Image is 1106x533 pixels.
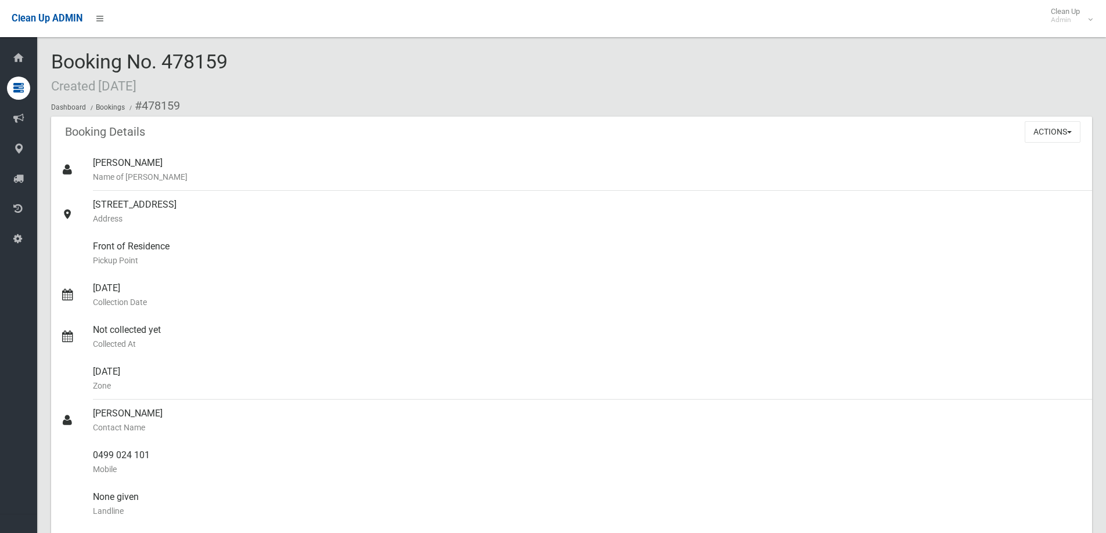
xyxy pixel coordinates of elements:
div: Not collected yet [93,316,1083,358]
small: Pickup Point [93,253,1083,267]
small: Mobile [93,462,1083,476]
div: None given [93,483,1083,525]
div: [PERSON_NAME] [93,400,1083,441]
small: Address [93,212,1083,226]
small: Admin [1051,16,1080,24]
span: Booking No. 478159 [51,50,228,95]
div: [PERSON_NAME] [93,149,1083,191]
header: Booking Details [51,121,159,143]
small: Landline [93,504,1083,518]
div: [STREET_ADDRESS] [93,191,1083,233]
small: Name of [PERSON_NAME] [93,170,1083,184]
div: [DATE] [93,358,1083,400]
button: Actions [1025,121,1080,143]
div: 0499 024 101 [93,441,1083,483]
li: #478159 [127,95,180,117]
small: Collection Date [93,295,1083,309]
a: Bookings [96,103,125,111]
small: Created [DATE] [51,78,136,93]
span: Clean Up [1045,7,1091,24]
small: Collected At [93,337,1083,351]
div: [DATE] [93,274,1083,316]
div: Front of Residence [93,233,1083,274]
small: Zone [93,379,1083,393]
span: Clean Up ADMIN [12,13,82,24]
a: Dashboard [51,103,86,111]
small: Contact Name [93,420,1083,434]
